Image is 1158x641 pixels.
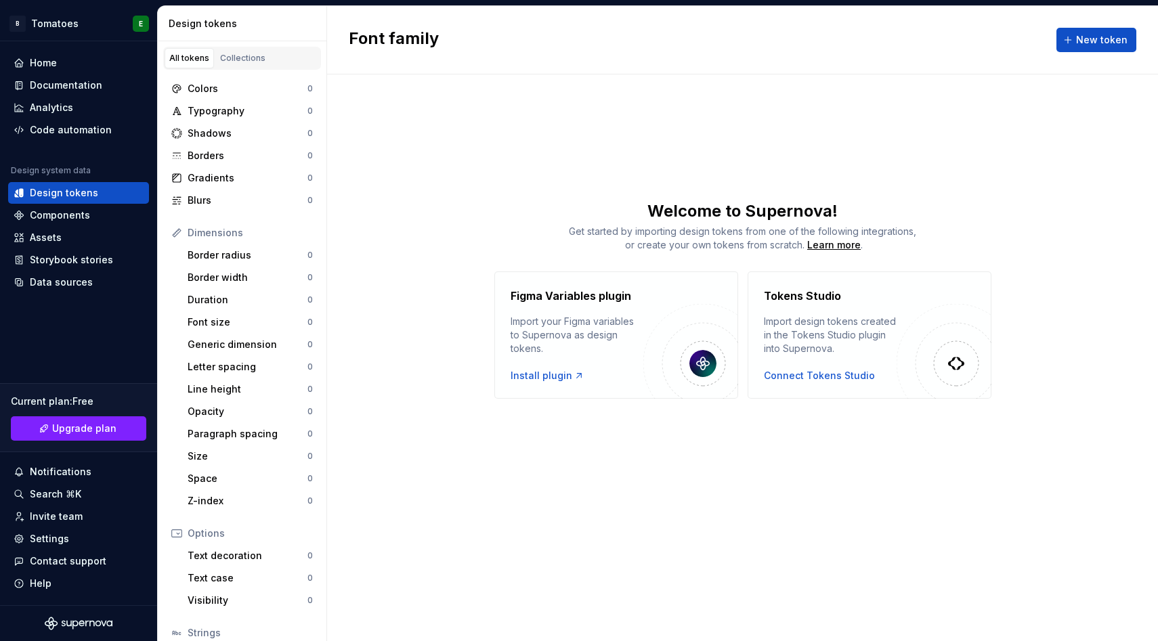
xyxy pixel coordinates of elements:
[182,378,318,400] a: Line height0
[8,119,149,141] a: Code automation
[188,171,307,185] div: Gradients
[8,74,149,96] a: Documentation
[166,167,318,189] a: Gradients0
[307,128,313,139] div: 0
[11,165,91,176] div: Design system data
[569,225,916,250] span: Get started by importing design tokens from one of the following integrations, or create your own...
[166,145,318,167] a: Borders0
[349,28,439,52] h2: Font family
[30,79,102,92] div: Documentation
[188,293,307,307] div: Duration
[166,78,318,100] a: Colors0
[30,554,106,568] div: Contact support
[8,204,149,226] a: Components
[30,577,51,590] div: Help
[8,97,149,118] a: Analytics
[8,461,149,483] button: Notifications
[511,288,631,304] h4: Figma Variables plugin
[1056,28,1136,52] button: New token
[8,271,149,293] a: Data sources
[307,250,313,261] div: 0
[807,238,861,252] a: Learn more
[30,123,112,137] div: Code automation
[182,567,318,589] a: Text case0
[182,311,318,333] a: Font size0
[307,550,313,561] div: 0
[8,249,149,271] a: Storybook stories
[166,123,318,144] a: Shadows0
[511,369,584,382] a: Install plugin
[188,360,307,374] div: Letter spacing
[307,406,313,417] div: 0
[9,16,26,32] div: B
[11,395,146,408] div: Current plan : Free
[182,356,318,378] a: Letter spacing0
[8,52,149,74] a: Home
[307,473,313,484] div: 0
[188,382,307,396] div: Line height
[220,53,265,64] div: Collections
[182,490,318,512] a: Z-index0
[307,428,313,439] div: 0
[45,617,112,630] svg: Supernova Logo
[307,573,313,583] div: 0
[3,9,154,38] button: BTomatoesE
[1076,33,1128,47] span: New token
[182,401,318,422] a: Opacity0
[182,289,318,311] a: Duration0
[8,506,149,527] a: Invite team
[182,267,318,288] a: Border width0
[188,449,307,463] div: Size
[139,18,143,29] div: E
[30,465,91,479] div: Notifications
[188,594,307,607] div: Visibility
[8,528,149,550] a: Settings
[169,53,209,64] div: All tokens
[188,549,307,562] div: Text decoration
[188,127,307,140] div: Shadows
[182,445,318,467] a: Size0
[307,595,313,606] div: 0
[307,106,313,116] div: 0
[182,545,318,567] a: Text decoration0
[182,590,318,611] a: Visibility0
[8,483,149,505] button: Search ⌘K
[182,244,318,266] a: Border radius0
[307,294,313,305] div: 0
[188,338,307,351] div: Generic dimension
[182,334,318,355] a: Generic dimension0
[52,422,116,435] span: Upgrade plan
[764,369,875,382] button: Connect Tokens Studio
[307,150,313,161] div: 0
[30,101,73,114] div: Analytics
[188,527,313,540] div: Options
[8,227,149,248] a: Assets
[30,510,83,523] div: Invite team
[327,200,1158,222] div: Welcome to Supernova!
[307,195,313,206] div: 0
[30,186,98,200] div: Design tokens
[307,83,313,94] div: 0
[30,253,113,267] div: Storybook stories
[166,190,318,211] a: Blurs0
[764,288,841,304] h4: Tokens Studio
[182,423,318,445] a: Paragraph spacing0
[307,317,313,328] div: 0
[188,315,307,329] div: Font size
[307,272,313,283] div: 0
[8,573,149,594] button: Help
[188,226,313,240] div: Dimensions
[307,339,313,350] div: 0
[188,104,307,118] div: Typography
[166,100,318,122] a: Typography0
[188,248,307,262] div: Border radius
[307,361,313,372] div: 0
[307,495,313,506] div: 0
[30,275,93,289] div: Data sources
[8,182,149,204] a: Design tokens
[511,315,643,355] div: Import your Figma variables to Supernova as design tokens.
